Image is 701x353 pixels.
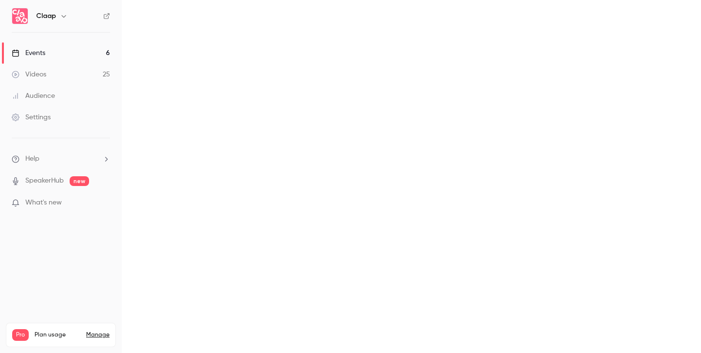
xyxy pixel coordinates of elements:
div: Videos [12,70,46,79]
div: Settings [12,112,51,122]
span: What's new [25,198,62,208]
iframe: Noticeable Trigger [98,199,110,207]
a: SpeakerHub [25,176,64,186]
li: help-dropdown-opener [12,154,110,164]
span: Pro [12,329,29,341]
span: Plan usage [35,331,80,339]
div: Events [12,48,45,58]
div: Audience [12,91,55,101]
a: Manage [86,331,110,339]
img: Claap [12,8,28,24]
span: Help [25,154,39,164]
span: new [70,176,89,186]
h6: Claap [36,11,56,21]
